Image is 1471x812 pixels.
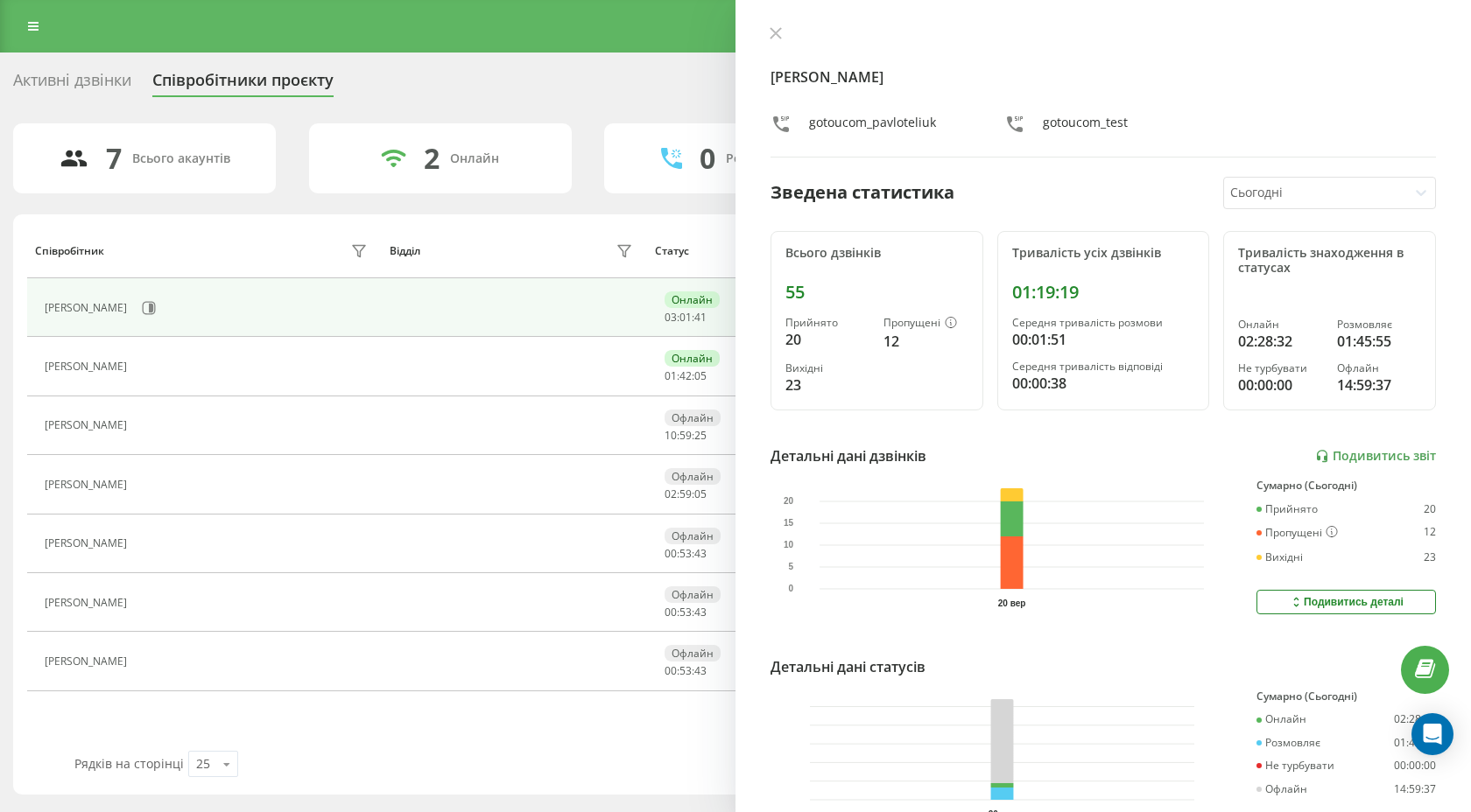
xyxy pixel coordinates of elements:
[785,317,869,329] div: Прийнято
[1012,360,1195,373] div: Середня тривалість відповіді
[694,663,707,678] span: 43
[771,445,926,466] div: Детальні дані дзвінків
[694,368,707,383] span: 05
[700,142,715,175] div: 0
[196,755,210,773] div: 25
[1012,329,1195,350] div: 00:01:51
[883,331,968,352] div: 12
[785,329,869,350] div: 20
[1012,282,1195,303] div: 01:19:19
[450,151,499,166] div: Онлайн
[45,419,131,431] div: [PERSON_NAME]
[679,368,692,383] span: 42
[1394,737,1436,749] div: 01:45:55
[106,142,122,175] div: 7
[665,546,677,561] span: 00
[1424,551,1436,563] div: 23
[665,548,707,560] div: : :
[1256,737,1320,749] div: Розмовляє
[694,546,707,561] span: 43
[665,370,707,382] div: : :
[45,302,131,314] div: [PERSON_NAME]
[1424,526,1436,540] div: 12
[1256,713,1306,725] div: Онлайн
[726,151,811,166] div: Розмовляють
[1256,783,1307,795] div: Офлайн
[665,291,720,308] div: Онлайн
[694,428,707,443] span: 25
[45,597,131,609] div: [PERSON_NAME]
[13,71,131,98] div: Активні дзвінки
[1012,373,1195,394] div: 00:00:38
[679,663,692,678] span: 53
[665,606,707,619] div: : :
[152,71,334,98] div: Співробітники проєкту
[665,488,707,500] div: : :
[1238,374,1322,395] div: 00:00:00
[679,428,692,443] span: 59
[1256,759,1334,772] div: Не турбувати
[1256,690,1436,703] div: Сумарно (Сьогодні)
[784,519,794,528] text: 15
[45,479,131,491] div: [PERSON_NAME]
[665,645,721,661] div: Офлайн
[390,245,420,257] div: Відділ
[1256,551,1303,563] div: Вихідні
[1394,783,1436,795] div: 14:59:37
[784,541,794,550] text: 10
[771,656,926,677] div: Детальні дані статусів
[679,546,692,561] span: 53
[665,486,677,501] span: 02
[785,374,869,395] div: 23
[785,282,968,303] div: 55
[809,114,936,139] div: gotoucom_pavloteliuk
[655,245,689,257] div: Статус
[45,655,131,668] div: [PERSON_NAME]
[694,486,707,501] span: 05
[665,311,707,324] div: : :
[789,584,794,594] text: 0
[1337,362,1421,374] div: Офлайн
[1337,318,1421,331] div: Розмовляє
[132,151,230,166] div: Всього акаунтів
[665,350,720,367] div: Онлайн
[665,409,721,426] div: Офлайн
[665,428,677,443] span: 10
[45,360,131,373] div: [PERSON_NAME]
[771,179,954,206] div: Зведена статистика
[679,605,692,619] span: 53
[1411,713,1453,755] div: Open Intercom Messenger
[424,142,440,175] div: 2
[665,665,707,677] div: : :
[665,430,707,442] div: : :
[665,586,721,603] div: Офлайн
[1012,317,1195,329] div: Середня тривалість розмови
[665,368,677,383] span: 01
[883,317,968,331] div: Пропущені
[679,310,692,325] span: 01
[1256,479,1436,492] div: Сумарно (Сьогодні)
[1043,114,1128,139] div: gotoucom_test
[665,605,677,619] span: 00
[1256,590,1436,614] button: Подивитись деталі
[1256,526,1338,540] div: Пропущені
[998,598,1026,608] text: 20 вер
[771,66,1436,87] h4: [PERSON_NAME]
[1337,331,1421,352] div: 01:45:55
[1394,759,1436,772] div: 00:00:00
[679,486,692,501] span: 59
[1238,331,1322,352] div: 02:28:32
[74,755,184,772] span: Рядків на сторінці
[665,663,677,678] span: 00
[1315,449,1436,464] a: Подивитись звіт
[785,362,869,374] div: Вихідні
[665,310,677,325] span: 03
[694,310,707,325] span: 41
[1289,595,1404,609] div: Подивитись деталі
[1337,374,1421,395] div: 14:59:37
[1012,246,1195,261] div: Тривалість усіх дзвінків
[784,497,794,507] text: 20
[45,537,131,549] div: [PERSON_NAME]
[1256,503,1318,515] div: Прийнято
[694,605,707,619] span: 43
